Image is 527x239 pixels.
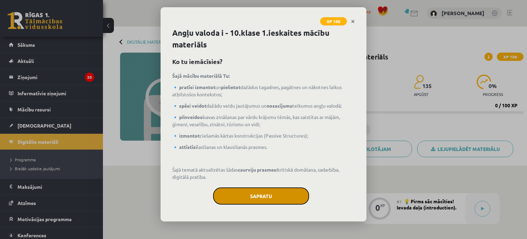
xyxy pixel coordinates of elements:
[172,166,355,181] p: Šajā tematā aktualizētas šādas kritiskā domāšana, sadarbība, digitālā pratība.
[172,73,230,79] strong: Šajā mācību materiālā Tu:
[172,132,200,139] strong: 🔹 izmantot
[172,84,215,90] strong: 🔹 pratīsi izmantot
[172,27,355,51] h1: Angļu valoda i - 10.klase 1.ieskaites mācību materiāls
[172,114,204,120] strong: 🔹 pilnveidosi
[172,102,355,109] p: dažādu veidu jautājumus un teikumus angļu valodā;
[267,102,292,109] strong: nosacījumu
[238,166,277,173] strong: caurviju prasmes:
[172,144,197,150] strong: 🔹 attīstīsi
[347,15,359,28] a: Close
[221,84,241,90] strong: pielietot
[320,17,347,25] span: XP 100
[172,143,355,151] p: lasīšanas un klausīšanās prasmes.
[213,187,309,205] button: Sapratu
[172,113,355,128] p: savas zināšanas par vārdu krājumu tēmās, kas saistītas ar mājām, ģimeni, veselību, zinātni, tūris...
[172,84,355,98] p: un dažādus tagadnes, pagātnes un nākotnes laikus atbilstošos kontekstos;
[172,132,355,139] p: ciešamās kārtas konstrukcijas (Passive Structures);
[172,102,207,109] strong: 🔹 spēsi veidot
[172,57,355,66] h2: Ko tu iemācīsies?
